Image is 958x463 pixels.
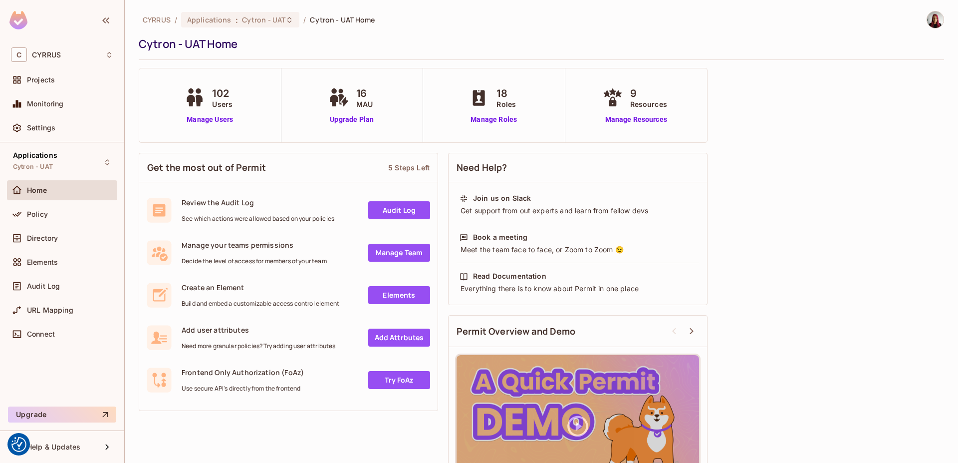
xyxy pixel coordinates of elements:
span: Projects [27,76,55,84]
span: Build and embed a customizable access control element [182,300,339,308]
span: MAU [356,99,373,109]
span: 18 [496,86,516,101]
img: Michaela Sekaninová [927,11,944,28]
span: Manage your teams permissions [182,240,327,250]
span: Applications [187,15,232,24]
span: Directory [27,234,58,242]
span: Permit Overview and Demo [457,325,576,338]
a: Elements [368,286,430,304]
li: / [175,15,177,24]
span: 16 [356,86,373,101]
div: Book a meeting [473,232,527,242]
button: Upgrade [8,407,116,423]
span: Use secure API's directly from the frontend [182,385,304,393]
div: Join us on Slack [473,193,531,203]
span: Home [27,186,47,194]
img: SReyMgAAAABJRU5ErkJggg== [9,11,27,29]
span: Help & Updates [27,443,80,451]
span: Workspace: CYRRUS [32,51,61,59]
div: Meet the team face to face, or Zoom to Zoom 😉 [460,245,696,255]
span: : [235,16,239,24]
span: Resources [630,99,667,109]
span: Monitoring [27,100,64,108]
span: 102 [212,86,233,101]
a: Try FoAz [368,371,430,389]
span: Need Help? [457,161,507,174]
span: Elements [27,258,58,266]
span: Need more granular policies? Try adding user attributes [182,342,335,350]
span: Applications [13,151,57,159]
span: Create an Element [182,283,339,292]
span: Review the Audit Log [182,198,334,207]
span: Cytron - UAT [13,163,53,171]
span: Audit Log [27,282,60,290]
button: Consent Preferences [11,437,26,452]
a: Manage Resources [600,114,672,125]
div: Cytron - UAT Home [139,36,939,51]
span: See which actions were allowed based on your policies [182,215,334,223]
span: Decide the level of access for members of your team [182,257,327,265]
span: Connect [27,330,55,338]
div: Get support from out experts and learn from fellow devs [460,206,696,216]
span: Policy [27,210,48,218]
span: the active workspace [143,15,171,24]
div: 5 Steps Left [388,163,430,172]
span: Users [212,99,233,109]
a: Manage Roles [467,114,521,125]
span: Cytron - UAT Home [310,15,375,24]
a: Add Attrbutes [368,329,430,347]
li: / [303,15,306,24]
span: Roles [496,99,516,109]
span: Get the most out of Permit [147,161,266,174]
span: Cytron - UAT [242,15,286,24]
div: Everything there is to know about Permit in one place [460,284,696,294]
a: Manage Users [182,114,238,125]
span: C [11,47,27,62]
span: Settings [27,124,55,132]
img: Revisit consent button [11,437,26,452]
span: 9 [630,86,667,101]
a: Manage Team [368,244,430,262]
a: Audit Log [368,201,430,219]
span: Frontend Only Authorization (FoAz) [182,368,304,377]
span: URL Mapping [27,306,73,314]
a: Upgrade Plan [326,114,378,125]
span: Add user attributes [182,325,335,335]
div: Read Documentation [473,271,546,281]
